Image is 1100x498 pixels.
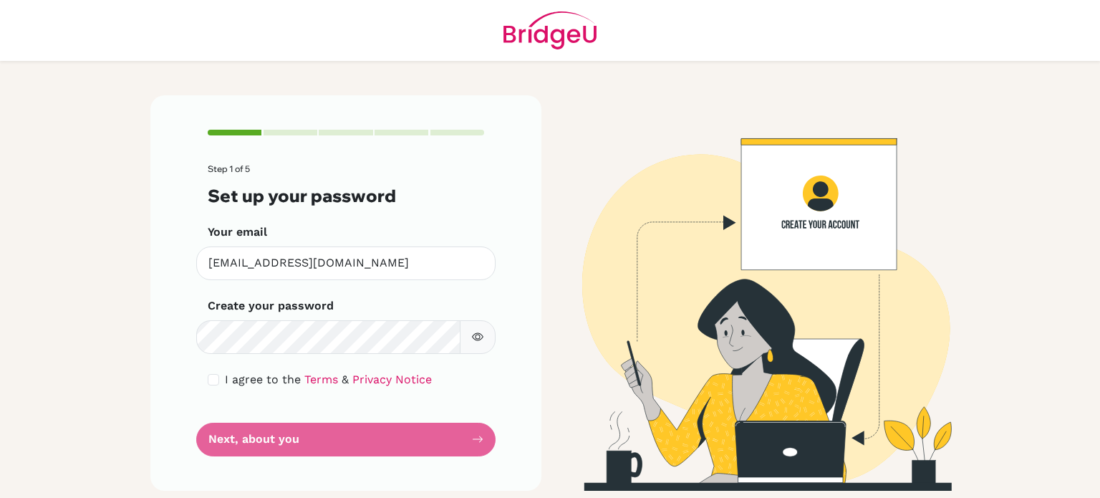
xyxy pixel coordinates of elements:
span: Step 1 of 5 [208,163,250,174]
span: & [342,373,349,386]
input: Insert your email* [196,246,496,280]
a: Privacy Notice [352,373,432,386]
span: I agree to the [225,373,301,386]
h3: Set up your password [208,186,484,206]
label: Your email [208,224,267,241]
a: Terms [304,373,338,386]
label: Create your password [208,297,334,315]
